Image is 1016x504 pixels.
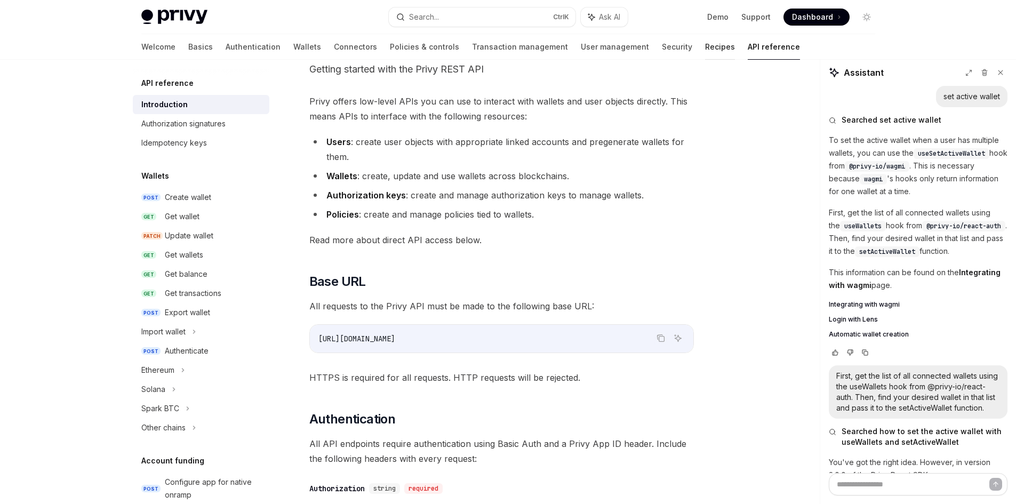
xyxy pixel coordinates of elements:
div: Solana [141,383,165,396]
a: GETGet transactions [133,284,269,303]
a: POSTExport wallet [133,303,269,322]
a: Support [741,12,771,22]
div: Spark BTC [141,402,179,415]
a: Policies & controls [390,34,459,60]
span: Searched set active wallet [842,115,941,125]
img: light logo [141,10,207,25]
span: [URL][DOMAIN_NAME] [318,334,395,343]
a: GETGet balance [133,265,269,284]
a: Dashboard [783,9,850,26]
span: GET [141,290,156,298]
a: Authorization signatures [133,114,269,133]
span: @privy-io/react-auth [926,222,1001,230]
li: : create user objects with appropriate linked accounts and pregenerate wallets for them. [309,134,694,164]
h5: API reference [141,77,194,90]
div: Update wallet [165,229,213,242]
div: Get wallet [165,210,199,223]
button: Copy the contents from the code block [654,331,668,345]
span: Base URL [309,273,366,290]
span: GET [141,213,156,221]
span: All API endpoints require authentication using Basic Auth and a Privy App ID header. Include the ... [309,436,694,466]
span: setActiveWallet [859,247,915,256]
a: Welcome [141,34,175,60]
a: Integrating with wagmi [829,300,1007,309]
h5: Wallets [141,170,169,182]
p: This information can be found on the page. [829,266,1007,292]
span: POST [141,309,161,317]
div: Introduction [141,98,188,111]
strong: Users [326,137,351,147]
button: Searched how to set the active wallet with useWallets and setActiveWallet [829,426,1007,447]
span: Ask AI [599,12,620,22]
button: Ask AI [581,7,628,27]
span: useWallets [844,222,882,230]
a: Security [662,34,692,60]
a: GETGet wallet [133,207,269,226]
a: Login with Lens [829,315,1007,324]
span: POST [141,347,161,355]
span: POST [141,485,161,493]
h5: Account funding [141,454,204,467]
span: wagmi [864,175,883,183]
span: GET [141,251,156,259]
span: string [373,484,396,493]
span: Read more about direct API access below. [309,233,694,247]
span: Automatic wallet creation [829,330,909,339]
a: Recipes [705,34,735,60]
p: To set the active wallet when a user has multiple wallets, you can use the hook from . This is ne... [829,134,1007,198]
div: Other chains [141,421,186,434]
a: POSTCreate wallet [133,188,269,207]
span: Privy offers low-level APIs you can use to interact with wallets and user objects directly. This ... [309,94,694,124]
div: Search... [409,11,439,23]
div: Get wallets [165,249,203,261]
div: Authorization [309,483,365,494]
a: Connectors [334,34,377,60]
li: : create and manage authorization keys to manage wallets. [309,188,694,203]
p: Getting started with the Privy REST API [309,62,694,77]
span: Dashboard [792,12,833,22]
button: Ask AI [671,331,685,345]
strong: Authorization keys [326,190,406,201]
a: Demo [707,12,729,22]
span: POST [141,194,161,202]
a: Authentication [226,34,281,60]
div: Authenticate [165,345,209,357]
a: Introduction [133,95,269,114]
div: Import wallet [141,325,186,338]
span: Authentication [309,411,396,428]
button: Toggle dark mode [858,9,875,26]
li: : create, update and use wallets across blockchains. [309,169,694,183]
a: POSTAuthenticate [133,341,269,361]
span: All requests to the Privy API must be made to the following base URL: [309,299,694,314]
a: Idempotency keys [133,133,269,153]
span: GET [141,270,156,278]
span: Integrating with wagmi [829,300,900,309]
div: required [404,483,443,494]
a: PATCHUpdate wallet [133,226,269,245]
strong: Wallets [326,171,357,181]
strong: Policies [326,209,359,220]
button: Send message [989,478,1002,491]
span: useSetActiveWallet [918,149,985,158]
div: Export wallet [165,306,210,319]
a: GETGet wallets [133,245,269,265]
div: Create wallet [165,191,211,204]
span: Ctrl K [553,13,569,21]
span: Login with Lens [829,315,878,324]
a: Basics [188,34,213,60]
div: Ethereum [141,364,174,377]
div: Authorization signatures [141,117,226,130]
div: Idempotency keys [141,137,207,149]
p: First, get the list of all connected wallets using the hook from . Then, find your desired wallet... [829,206,1007,258]
strong: Integrating with wagmi [829,268,1001,290]
a: Wallets [293,34,321,60]
span: PATCH [141,232,163,240]
div: First, get the list of all connected wallets using the useWallets hook from @privy-io/react-auth.... [836,371,1000,413]
a: API reference [748,34,800,60]
div: Configure app for native onramp [165,476,263,501]
button: Search...CtrlK [389,7,575,27]
a: Transaction management [472,34,568,60]
div: Get balance [165,268,207,281]
a: User management [581,34,649,60]
span: @privy-io/wagmi [849,162,905,171]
